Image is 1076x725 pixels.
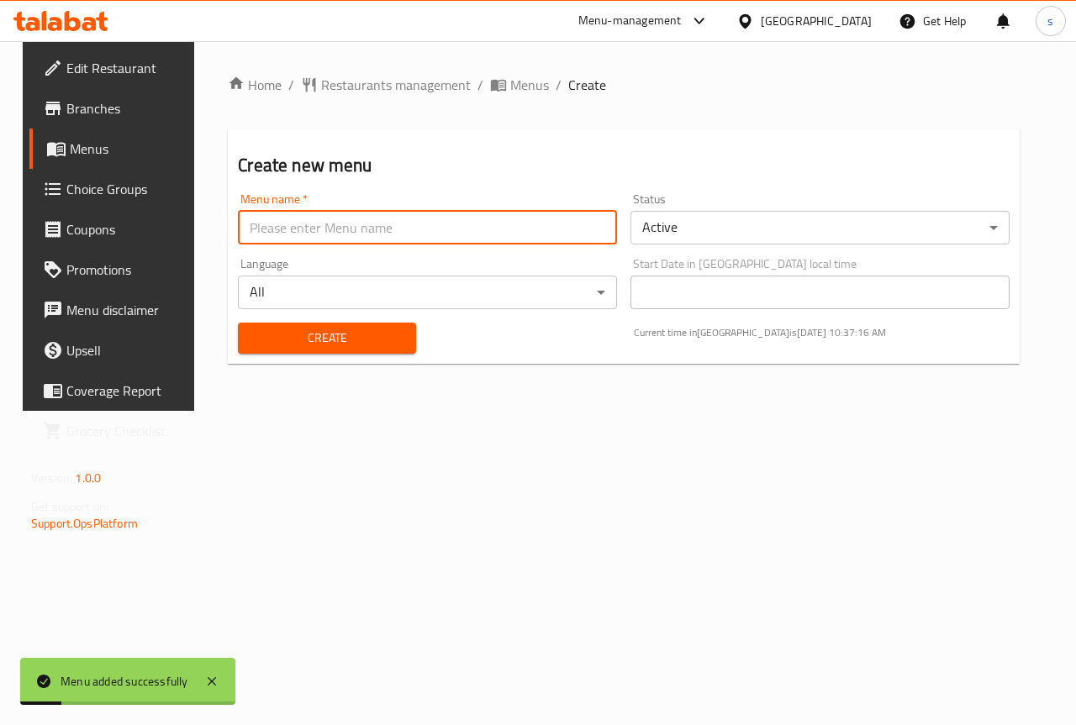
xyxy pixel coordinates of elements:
a: Coupons [29,209,203,250]
span: s [1047,12,1053,30]
nav: breadcrumb [228,75,1020,95]
span: Grocery Checklist [66,421,189,441]
span: Restaurants management [321,75,471,95]
a: Edit Restaurant [29,48,203,88]
a: Upsell [29,330,203,370]
a: Menus [29,129,203,169]
li: / [288,75,294,95]
div: Active [630,211,1010,244]
input: Please enter Menu name [238,211,617,244]
div: Menu-management [578,11,682,31]
span: Promotions [66,260,189,280]
a: Promotions [29,250,203,290]
span: Version: [31,467,72,489]
span: Menus [510,75,549,95]
span: 1.0.0 [75,467,101,489]
span: Branches [66,98,189,118]
span: Coverage Report [66,381,189,401]
a: Support.OpsPlatform [31,512,138,534]
a: Menu disclaimer [29,290,203,330]
span: Get support on: [31,496,108,517]
span: Coupons [66,219,189,239]
a: Menus [490,75,549,95]
span: Menu disclaimer [66,300,189,320]
span: Create [568,75,606,95]
a: Coverage Report [29,370,203,411]
p: Current time in [GEOGRAPHIC_DATA] is [DATE] 10:37:16 AM [634,325,1010,340]
li: / [477,75,483,95]
a: Choice Groups [29,169,203,209]
span: Edit Restaurant [66,58,189,78]
a: Grocery Checklist [29,411,203,451]
li: / [556,75,562,95]
div: All [238,276,617,309]
div: [GEOGRAPHIC_DATA] [761,12,872,30]
span: Menus [70,139,189,159]
a: Restaurants management [301,75,471,95]
a: Branches [29,88,203,129]
span: Upsell [66,340,189,360]
span: Create [251,328,402,349]
div: Menu added successfully [61,672,188,691]
button: Create [238,323,415,354]
span: Choice Groups [66,179,189,199]
h2: Create new menu [238,153,1010,178]
a: Home [228,75,282,95]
